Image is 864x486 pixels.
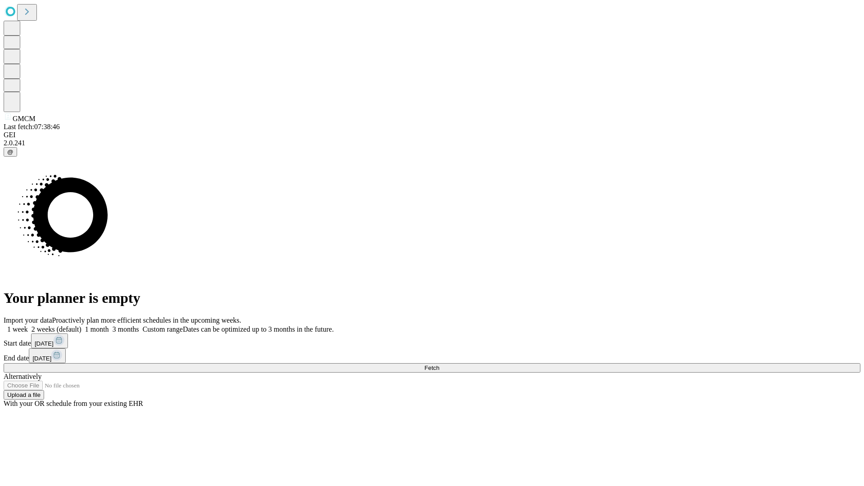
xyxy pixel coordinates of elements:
[7,325,28,333] span: 1 week
[4,147,17,157] button: @
[4,290,860,306] h1: Your planner is empty
[4,363,860,373] button: Fetch
[85,325,109,333] span: 1 month
[31,325,81,333] span: 2 weeks (default)
[31,333,68,348] button: [DATE]
[143,325,183,333] span: Custom range
[35,340,54,347] span: [DATE]
[13,115,36,122] span: GMCM
[424,364,439,371] span: Fetch
[4,373,41,380] span: Alternatively
[4,390,44,400] button: Upload a file
[4,131,860,139] div: GEI
[4,333,860,348] div: Start date
[4,139,860,147] div: 2.0.241
[112,325,139,333] span: 3 months
[29,348,66,363] button: [DATE]
[32,355,51,362] span: [DATE]
[4,348,860,363] div: End date
[4,123,60,130] span: Last fetch: 07:38:46
[52,316,241,324] span: Proactively plan more efficient schedules in the upcoming weeks.
[4,400,143,407] span: With your OR schedule from your existing EHR
[183,325,333,333] span: Dates can be optimized up to 3 months in the future.
[4,316,52,324] span: Import your data
[7,148,13,155] span: @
